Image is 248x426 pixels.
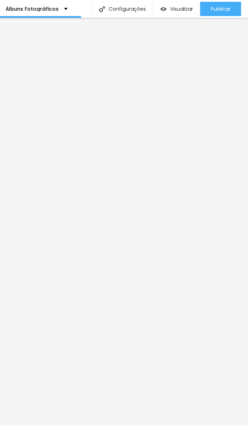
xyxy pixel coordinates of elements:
button: Publicar [200,2,241,16]
span: Visualizar [170,6,193,12]
button: Visualizar [153,2,200,16]
img: Icone [99,6,105,12]
p: Álbuns Fotográficos [6,6,59,11]
span: Publicar [211,6,230,12]
img: view-1.svg [160,6,167,12]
